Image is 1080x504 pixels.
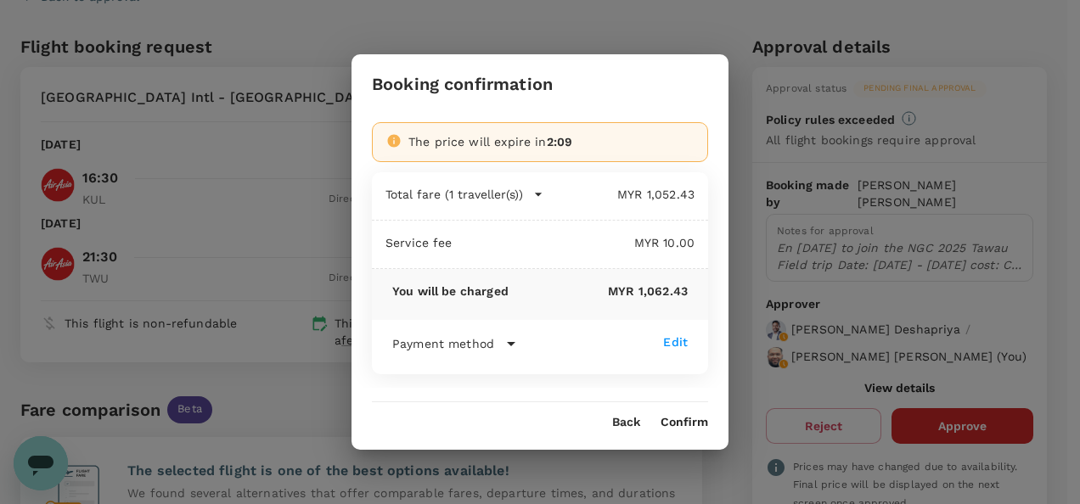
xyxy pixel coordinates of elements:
[661,416,708,429] button: Confirm
[385,186,543,203] button: Total fare (1 traveller(s))
[453,234,695,251] p: MYR 10.00
[408,133,694,150] div: The price will expire in
[392,335,494,352] p: Payment method
[509,283,688,300] p: MYR 1,062.43
[392,283,509,300] p: You will be charged
[372,75,553,94] h3: Booking confirmation
[385,234,453,251] p: Service fee
[612,416,640,429] button: Back
[663,333,688,350] div: Edit
[543,186,695,203] p: MYR 1,052.43
[547,135,573,148] span: 2:09
[385,186,523,203] p: Total fare (1 traveller(s))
